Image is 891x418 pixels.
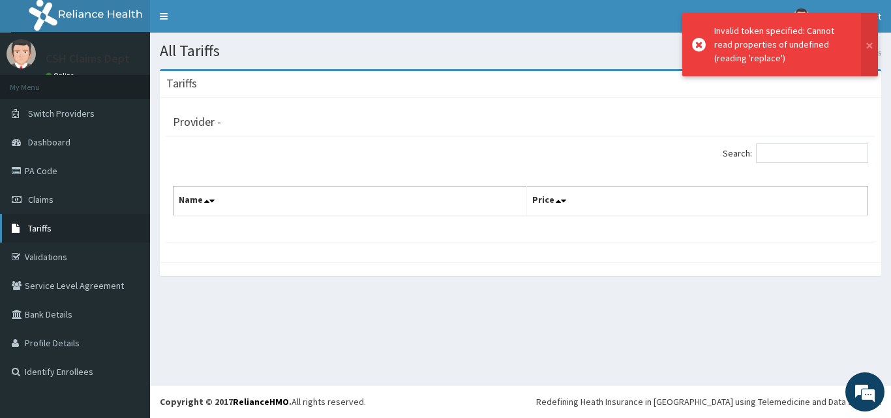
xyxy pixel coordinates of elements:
h3: Provider - [173,116,221,128]
a: RelianceHMO [233,396,289,408]
span: CSH Claims Dept [817,10,881,22]
th: Price [527,187,868,216]
span: Switch Providers [28,108,95,119]
span: Dashboard [28,136,70,148]
th: Name [174,187,527,216]
p: CSH Claims Dept [46,53,130,65]
div: Invalid token specified: Cannot read properties of undefined (reading 'replace') [714,24,849,65]
div: Redefining Heath Insurance in [GEOGRAPHIC_DATA] using Telemedicine and Data Science! [536,395,881,408]
input: Search: [756,143,868,163]
h3: Tariffs [166,78,197,89]
label: Search: [723,143,868,163]
a: Online [46,71,77,80]
footer: All rights reserved. [150,385,891,418]
span: Tariffs [28,222,52,234]
img: User Image [793,8,809,25]
strong: Copyright © 2017 . [160,396,292,408]
span: Claims [28,194,53,205]
img: User Image [7,39,36,68]
h1: All Tariffs [160,42,881,59]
